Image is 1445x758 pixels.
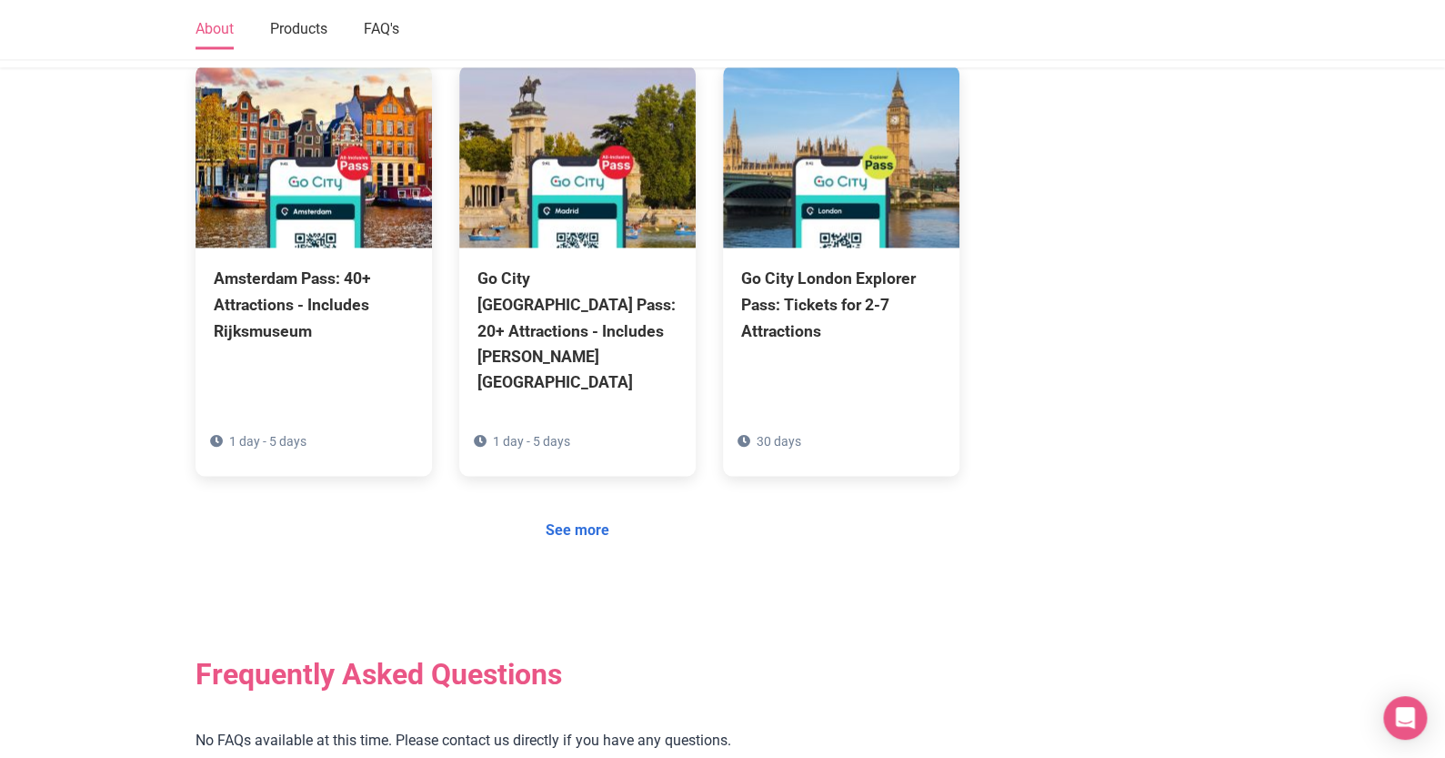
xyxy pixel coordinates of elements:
[229,433,306,448] span: 1 day - 5 days
[477,266,677,394] div: Go City [GEOGRAPHIC_DATA] Pass: 20+ Attractions - Includes [PERSON_NAME][GEOGRAPHIC_DATA]
[1383,696,1427,740] div: Open Intercom Messenger
[196,656,959,691] h2: Frequently Asked Questions
[196,728,959,752] p: No FAQs available at this time. Please contact us directly if you have any questions.
[214,266,414,342] div: Amsterdam Pass: 40+ Attractions - Includes Rijksmuseum
[534,512,621,547] a: See more
[364,12,399,50] a: FAQ's
[493,433,570,448] span: 1 day - 5 days
[723,66,959,424] a: Go City London Explorer Pass: Tickets for 2-7 Attractions 30 days
[723,66,959,248] img: Go City London Explorer Pass: Tickets for 2-7 Attractions
[741,266,941,342] div: Go City London Explorer Pass: Tickets for 2-7 Attractions
[757,433,801,448] span: 30 days
[196,66,432,248] img: Amsterdam Pass: 40+ Attractions - Includes Rijksmuseum
[270,12,327,50] a: Products
[196,12,234,50] a: About
[196,66,432,424] a: Amsterdam Pass: 40+ Attractions - Includes Rijksmuseum 1 day - 5 days
[459,66,696,476] a: Go City [GEOGRAPHIC_DATA] Pass: 20+ Attractions - Includes [PERSON_NAME][GEOGRAPHIC_DATA] 1 day -...
[459,66,696,248] img: Go City Madrid Pass: 20+ Attractions - Includes Prado Museum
